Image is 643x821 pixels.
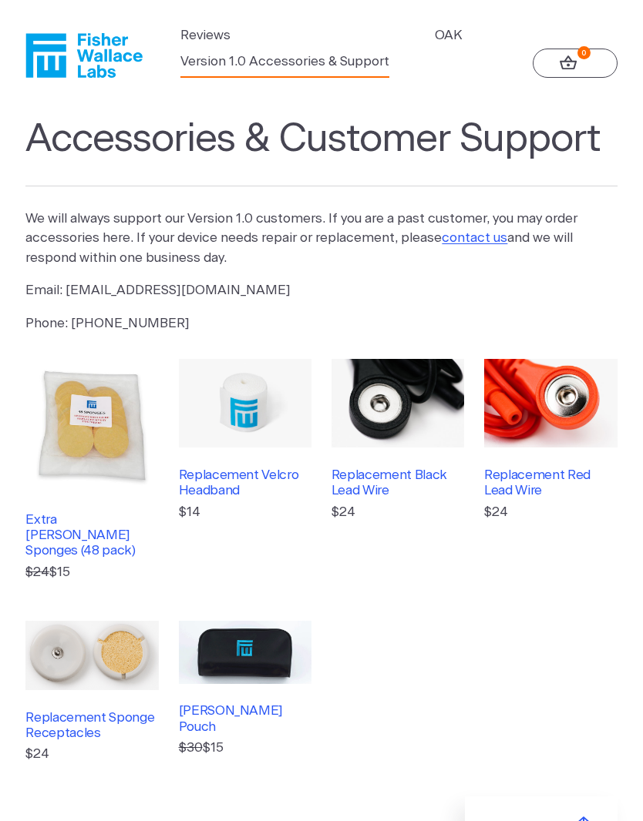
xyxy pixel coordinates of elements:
img: Fisher Wallace Pouch [179,621,312,684]
a: OAK [435,25,463,45]
p: We will always support our Version 1.0 customers. If you are a past customer, you may order acces... [25,209,602,268]
img: Replacement Black Lead Wire [332,359,465,447]
img: Replacement Sponge Receptacles [25,621,159,690]
a: Version 1.0 Accessories & Support [180,52,389,72]
p: Phone: [PHONE_NUMBER] [25,313,602,333]
p: $14 [179,502,312,522]
a: Replacement Velcro Headband$14 [179,359,312,581]
a: Replacement Black Lead Wire$24 [332,359,465,581]
p: $24 [332,502,465,522]
a: Extra [PERSON_NAME] Sponges (48 pack) $24$15 [25,359,159,581]
h3: Replacement Black Lead Wire [332,467,465,499]
p: Email: [EMAIL_ADDRESS][DOMAIN_NAME] [25,280,602,300]
a: Replacement Sponge Receptacles$24 [25,621,159,764]
h3: [PERSON_NAME] Pouch [179,703,312,735]
p: $24 [25,744,159,764]
s: $24 [25,565,49,578]
h3: Replacement Velcro Headband [179,467,312,499]
img: Replacement Velcro Headband [179,359,312,447]
p: $15 [179,738,312,758]
a: Replacement Red Lead Wire$24 [484,359,618,581]
a: contact us [442,231,507,244]
a: 0 [533,49,618,78]
s: $30 [179,741,203,754]
p: $15 [25,562,159,582]
img: Extra Fisher Wallace Sponges (48 pack) [25,359,159,492]
h1: Accessories & Customer Support [25,116,617,186]
a: [PERSON_NAME] Pouch $30$15 [179,621,312,764]
img: Replacement Red Lead Wire [484,359,618,447]
h3: Replacement Sponge Receptacles [25,710,159,742]
a: Fisher Wallace [25,33,143,78]
p: $24 [484,502,618,522]
a: Reviews [180,25,231,45]
h3: Extra [PERSON_NAME] Sponges (48 pack) [25,512,159,559]
strong: 0 [577,46,591,59]
h3: Replacement Red Lead Wire [484,467,618,499]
